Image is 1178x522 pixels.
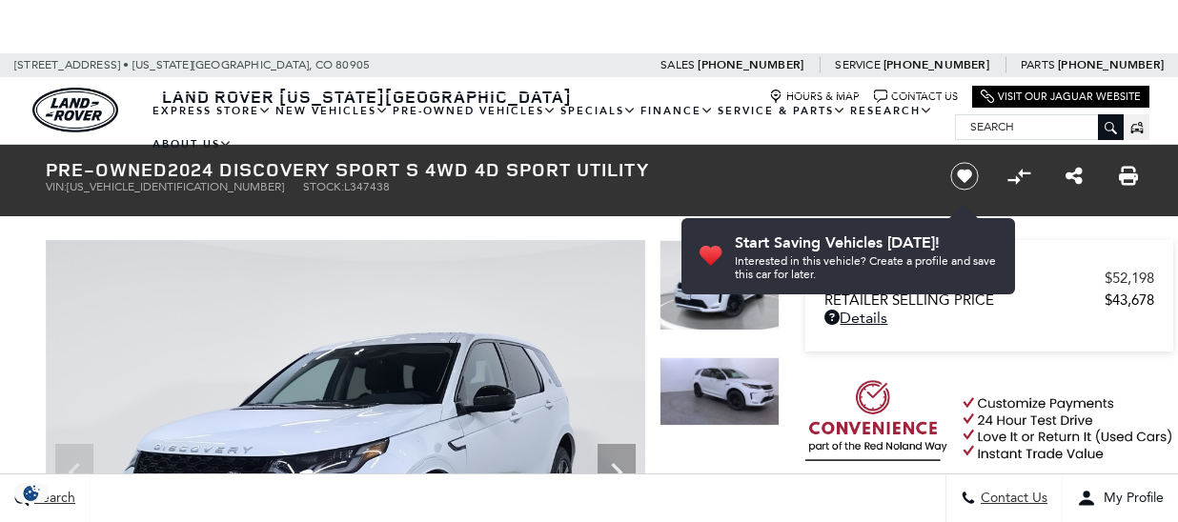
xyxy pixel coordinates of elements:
[10,483,53,503] img: Opt-Out Icon
[1119,165,1138,188] a: Print this Pre-Owned 2024 Discovery Sport S 4WD 4D Sport Utility
[391,94,559,128] a: Pre-Owned Vehicles
[824,291,1105,309] span: Retailer Selling Price
[335,53,370,77] span: 80905
[32,88,118,132] a: land-rover
[559,94,639,128] a: Specials
[716,94,848,128] a: Service & Parts
[344,180,390,193] span: L347438
[824,309,1154,327] a: Details
[274,94,391,128] a: New Vehicles
[848,94,935,128] a: Research
[660,240,780,331] img: Used 2024 Fuji White Land Rover S image 1
[14,58,370,71] a: [STREET_ADDRESS] • [US_STATE][GEOGRAPHIC_DATA], CO 80905
[151,128,234,161] a: About Us
[1021,58,1055,71] span: Parts
[976,491,1047,507] span: Contact Us
[151,85,583,108] a: Land Rover [US_STATE][GEOGRAPHIC_DATA]
[824,270,1105,287] span: Market Price
[14,53,130,77] span: [STREET_ADDRESS] •
[1096,491,1164,507] span: My Profile
[660,357,780,426] img: Used 2024 Fuji White Land Rover S image 2
[151,94,274,128] a: EXPRESS STORE
[944,161,985,191] button: Save vehicle
[824,270,1154,287] a: Market Price $52,198
[1005,162,1033,191] button: Compare Vehicle
[874,90,958,104] a: Contact Us
[46,180,67,193] span: VIN:
[10,483,53,503] section: Click to Open Cookie Consent Modal
[1063,474,1178,522] button: Open user profile menu
[151,94,955,161] nav: Main Navigation
[1066,165,1083,188] a: Share this Pre-Owned 2024 Discovery Sport S 4WD 4D Sport Utility
[132,53,313,77] span: [US_STATE][GEOGRAPHIC_DATA],
[67,180,284,193] span: [US_VEHICLE_IDENTIFICATION_NUMBER]
[315,53,333,77] span: CO
[46,159,918,180] h1: 2024 Discovery Sport S 4WD 4D Sport Utility
[956,115,1123,138] input: Search
[162,85,572,108] span: Land Rover [US_STATE][GEOGRAPHIC_DATA]
[1105,291,1154,309] span: $43,678
[981,90,1141,104] a: Visit Our Jaguar Website
[46,156,168,182] strong: Pre-Owned
[639,94,716,128] a: Finance
[32,88,118,132] img: Land Rover
[598,444,636,501] div: Next
[303,180,344,193] span: Stock:
[883,57,989,72] a: [PHONE_NUMBER]
[769,90,860,104] a: Hours & Map
[1105,270,1154,287] span: $52,198
[1058,57,1164,72] a: [PHONE_NUMBER]
[824,291,1154,309] a: Retailer Selling Price $43,678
